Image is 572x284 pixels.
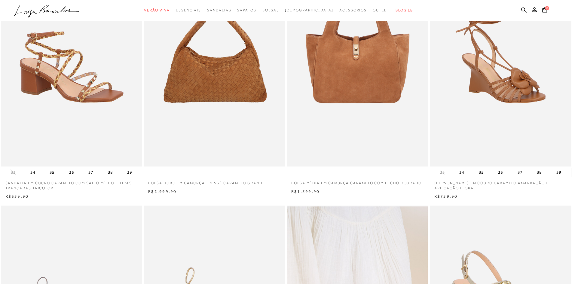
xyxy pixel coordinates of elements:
button: 34 [29,168,37,177]
a: categoryNavScreenReaderText [339,5,367,16]
button: 38 [106,168,115,177]
button: 36 [67,168,76,177]
a: categoryNavScreenReaderText [237,5,256,16]
button: 33 [9,169,17,175]
a: categoryNavScreenReaderText [373,5,390,16]
button: 35 [48,168,56,177]
button: 34 [457,168,466,177]
a: BOLSA HOBO EM CAMURÇA TRESSÊ CARAMELO GRANDE [144,177,285,186]
span: R$659,90 [5,194,29,199]
a: categoryNavScreenReaderText [262,5,279,16]
span: R$759,90 [434,194,458,199]
span: Verão Viva [144,8,170,12]
span: BLOG LB [396,8,413,12]
button: 35 [477,168,485,177]
a: categoryNavScreenReaderText [144,5,170,16]
a: BLOG LB [396,5,413,16]
button: 33 [438,169,447,175]
button: 39 [125,168,134,177]
a: SANDÁLIA EM COURO CARAMELO COM SALTO MÉDIO E TIRAS TRANÇADAS TRICOLOR [1,177,142,191]
span: Essenciais [176,8,201,12]
button: 39 [555,168,563,177]
a: BOLSA MÉDIA EM CAMURÇA CARAMELO COM FECHO DOURADO [287,177,428,186]
span: [DEMOGRAPHIC_DATA] [285,8,333,12]
span: R$1.599,90 [291,189,320,194]
span: Acessórios [339,8,367,12]
span: Sapatos [237,8,256,12]
a: categoryNavScreenReaderText [207,5,231,16]
button: 36 [496,168,505,177]
button: 38 [535,168,543,177]
button: 37 [87,168,95,177]
a: categoryNavScreenReaderText [176,5,201,16]
span: Outlet [373,8,390,12]
span: Bolsas [262,8,279,12]
button: 37 [516,168,524,177]
span: Sandálias [207,8,231,12]
span: 0 [545,6,549,10]
a: [PERSON_NAME] EM COURO CARAMELO AMARRAÇÃO E APLICAÇÃO FLORAL [430,177,571,191]
button: 0 [540,7,549,15]
a: noSubCategoriesText [285,5,333,16]
span: R$2.999,90 [148,189,176,194]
